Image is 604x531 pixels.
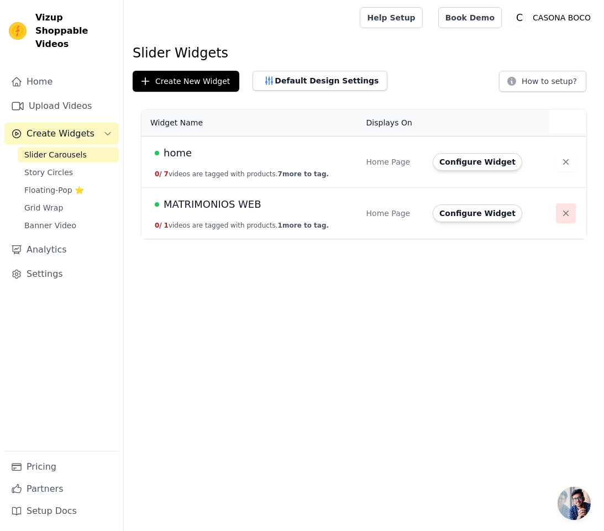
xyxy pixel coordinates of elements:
[360,7,422,28] a: Help Setup
[24,202,63,213] span: Grid Wrap
[4,500,119,522] a: Setup Docs
[528,8,595,28] p: CASONA BOCO
[278,170,329,178] span: 7 more to tag.
[499,78,586,89] a: How to setup?
[18,165,119,180] a: Story Circles
[4,478,119,500] a: Partners
[18,200,119,215] a: Grid Wrap
[24,167,73,178] span: Story Circles
[278,222,329,229] span: 1 more to tag.
[164,145,192,161] span: home
[366,156,420,167] div: Home Page
[556,152,576,172] button: Delete widget
[155,221,329,230] button: 0/ 1videos are tagged with products.1more to tag.
[366,208,420,219] div: Home Page
[27,127,94,140] span: Create Widgets
[133,44,595,62] h1: Slider Widgets
[4,456,119,478] a: Pricing
[164,222,169,229] span: 1
[516,12,523,23] text: C
[18,147,119,162] a: Slider Carousels
[18,218,119,233] a: Banner Video
[24,220,76,231] span: Banner Video
[35,11,114,51] span: Vizup Shoppable Videos
[4,239,119,261] a: Analytics
[433,204,522,222] button: Configure Widget
[4,95,119,117] a: Upload Videos
[155,170,162,178] span: 0 /
[253,71,387,91] button: Default Design Settings
[18,182,119,198] a: Floating-Pop ⭐
[155,222,162,229] span: 0 /
[558,487,591,520] div: Chat abierto
[141,109,360,136] th: Widget Name
[4,71,119,93] a: Home
[164,170,169,178] span: 7
[133,71,239,92] button: Create New Widget
[499,71,586,92] button: How to setup?
[4,263,119,285] a: Settings
[4,123,119,145] button: Create Widgets
[511,8,595,28] button: C CASONA BOCO
[9,22,27,40] img: Vizup
[24,185,84,196] span: Floating-Pop ⭐
[164,197,261,212] span: MATRIMONIOS WEB
[438,7,502,28] a: Book Demo
[155,170,329,178] button: 0/ 7videos are tagged with products.7more to tag.
[433,153,522,171] button: Configure Widget
[360,109,427,136] th: Displays On
[556,203,576,223] button: Delete widget
[155,151,159,155] span: Live Published
[155,202,159,207] span: Live Published
[24,149,87,160] span: Slider Carousels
